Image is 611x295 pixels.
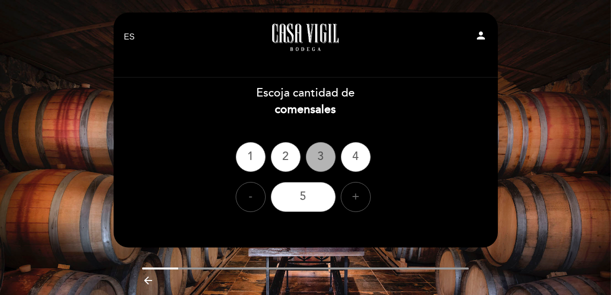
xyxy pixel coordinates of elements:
div: 5 [271,182,336,212]
button: person [475,29,487,45]
i: arrow_backward [142,274,154,286]
div: 2 [271,142,301,172]
div: - [236,182,266,212]
i: person [475,29,487,41]
div: 3 [306,142,336,172]
a: Casa Vigil - Restaurante [243,23,368,51]
div: 4 [341,142,371,172]
div: + [341,182,371,212]
div: Escoja cantidad de [113,85,498,118]
div: 1 [236,142,266,172]
b: comensales [275,102,336,116]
